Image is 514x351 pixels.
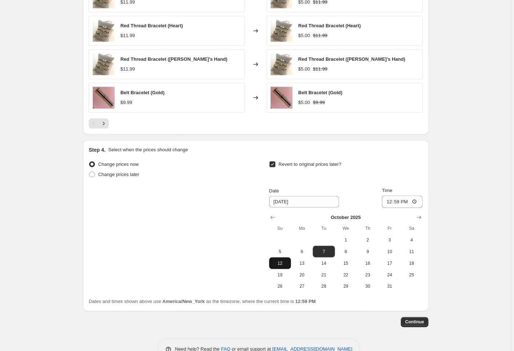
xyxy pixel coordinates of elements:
[99,119,109,129] button: Next
[271,20,292,42] img: image_b659ef7e-75ce-4cbb-b31d-a2666fd5a29e_80x.jpg
[357,234,379,246] button: Thursday October 2 2025
[382,237,398,243] span: 3
[291,269,313,281] button: Monday October 20 2025
[298,65,310,73] div: $5.00
[272,284,288,290] span: 26
[294,260,310,266] span: 13
[338,226,354,231] span: We
[298,32,310,39] div: $5.00
[338,272,354,278] span: 22
[313,99,325,106] strike: $9.99
[404,249,420,255] span: 11
[272,249,288,255] span: 5
[379,223,401,234] th: Friday
[89,299,316,304] span: Dates and times shown above use as the timezone, where the current time is
[98,161,139,167] span: Change prices now
[294,249,310,255] span: 6
[269,269,291,281] button: Sunday October 19 2025
[360,272,376,278] span: 23
[272,272,288,278] span: 19
[93,87,115,109] img: B047F9E2-712F-43B4-8A93-17F9442537B9_80x.jpg
[335,246,357,258] button: Wednesday October 8 2025
[338,260,354,266] span: 15
[313,269,335,281] button: Tuesday October 21 2025
[89,146,105,153] h2: Step 4.
[382,272,398,278] span: 24
[298,99,310,106] div: $5.00
[120,56,227,62] span: Red Thread Bracelet ([PERSON_NAME]’s Hand)
[379,269,401,281] button: Friday October 24 2025
[357,246,379,258] button: Thursday October 9 2025
[279,161,342,167] span: Revert to original prices later?
[401,246,423,258] button: Saturday October 11 2025
[313,258,335,269] button: Tuesday October 14 2025
[360,237,376,243] span: 2
[404,237,420,243] span: 4
[401,258,423,269] button: Saturday October 18 2025
[294,226,310,231] span: Mo
[316,226,332,231] span: Tu
[338,284,354,290] span: 29
[120,23,183,28] span: Red Thread Bracelet (Heart)
[357,269,379,281] button: Thursday October 23 2025
[291,281,313,292] button: Monday October 27 2025
[162,299,205,304] b: America/New_York
[401,269,423,281] button: Saturday October 25 2025
[401,223,423,234] th: Saturday
[335,281,357,292] button: Wednesday October 29 2025
[338,249,354,255] span: 8
[89,119,109,129] nav: Pagination
[120,99,132,106] div: $9.99
[360,226,376,231] span: Th
[335,223,357,234] th: Wednesday
[313,65,328,73] strike: $11.99
[357,281,379,292] button: Thursday October 30 2025
[360,260,376,266] span: 16
[108,146,188,153] p: Select when the prices should change
[379,281,401,292] button: Friday October 31 2025
[382,249,398,255] span: 10
[298,23,361,28] span: Red Thread Bracelet (Heart)
[271,87,292,109] img: B047F9E2-712F-43B4-8A93-17F9442537B9_80x.jpg
[335,234,357,246] button: Wednesday October 1 2025
[98,172,139,177] span: Change prices later
[269,188,279,194] span: Date
[316,249,332,255] span: 7
[316,260,332,266] span: 14
[291,246,313,258] button: Monday October 6 2025
[298,90,342,95] span: Belt Bracelet (Gold)
[272,226,288,231] span: Su
[291,223,313,234] th: Monday
[360,249,376,255] span: 9
[120,65,135,73] div: $11.99
[272,260,288,266] span: 12
[401,234,423,246] button: Saturday October 4 2025
[268,212,278,223] button: Show previous month, September 2025
[120,90,164,95] span: Belt Bracelet (Gold)
[379,258,401,269] button: Friday October 17 2025
[414,212,424,223] button: Show next month, November 2025
[291,258,313,269] button: Monday October 13 2025
[313,281,335,292] button: Tuesday October 28 2025
[271,53,292,75] img: image_b659ef7e-75ce-4cbb-b31d-a2666fd5a29e_80x.jpg
[335,258,357,269] button: Wednesday October 15 2025
[357,223,379,234] th: Thursday
[269,196,339,208] input: 9/30/2025
[295,299,316,304] b: 12:59 PM
[335,269,357,281] button: Wednesday October 22 2025
[404,272,420,278] span: 25
[313,32,328,39] strike: $11.99
[316,272,332,278] span: 21
[405,319,424,325] span: Continue
[382,260,398,266] span: 17
[316,284,332,290] span: 28
[379,234,401,246] button: Friday October 3 2025
[313,223,335,234] th: Tuesday
[93,20,115,42] img: image_b659ef7e-75ce-4cbb-b31d-a2666fd5a29e_80x.jpg
[269,246,291,258] button: Sunday October 5 2025
[338,237,354,243] span: 1
[298,56,405,62] span: Red Thread Bracelet ([PERSON_NAME]’s Hand)
[379,246,401,258] button: Friday October 10 2025
[382,226,398,231] span: Fr
[313,246,335,258] button: Tuesday October 7 2025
